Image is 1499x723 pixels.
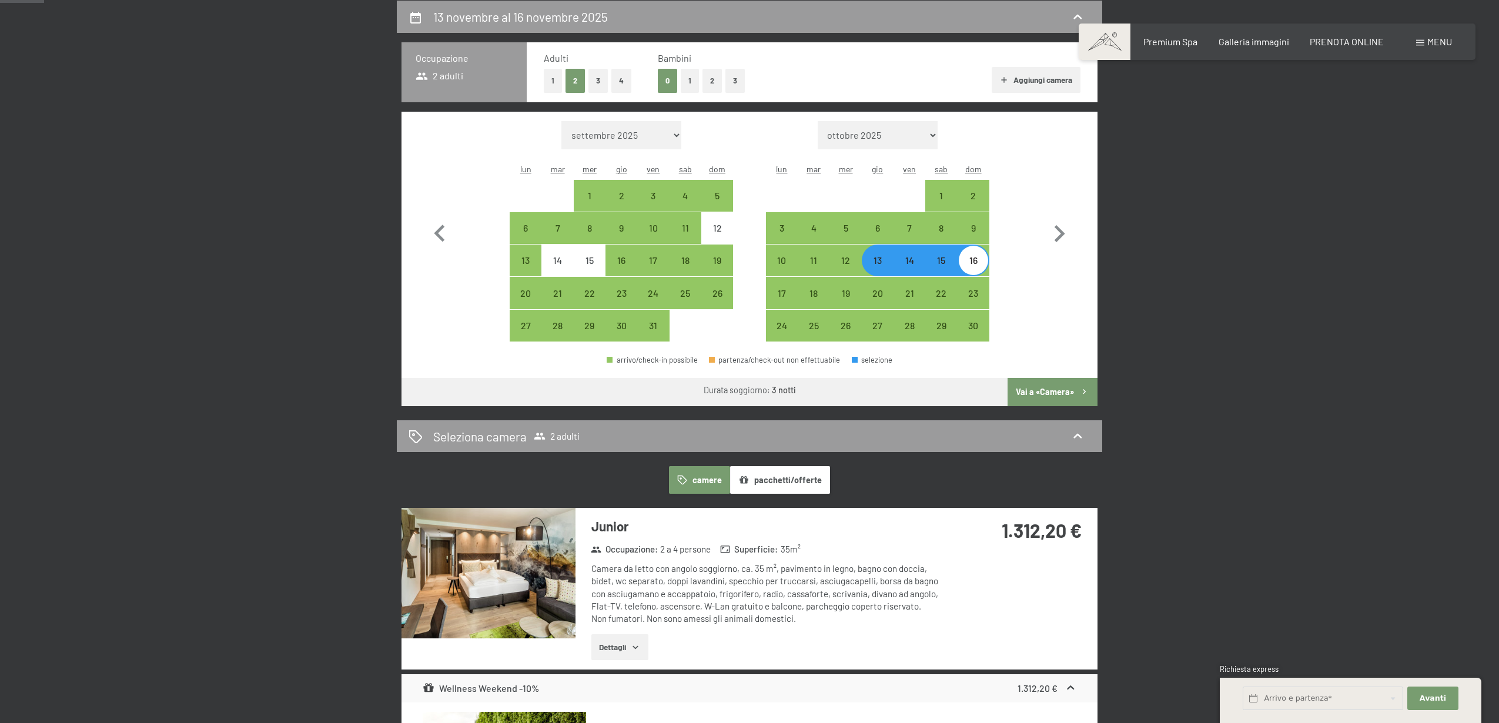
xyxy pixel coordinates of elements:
span: Menu [1427,36,1452,47]
div: 30 [959,321,988,350]
strong: Occupazione : [591,543,658,555]
div: arrivo/check-in possibile [670,180,701,212]
strong: 1.312,20 € [1018,682,1058,694]
div: arrivo/check-in possibile [574,310,605,342]
div: 7 [543,223,572,253]
div: arrivo/check-in possibile [798,212,829,244]
a: Premium Spa [1143,36,1197,47]
div: arrivo/check-in possibile [829,212,861,244]
div: arrivo/check-in possibile [766,277,798,309]
div: arrivo/check-in possibile [637,277,669,309]
div: arrivo/check-in possibile [958,180,989,212]
a: PRENOTA ONLINE [1310,36,1384,47]
div: Sun Nov 30 2025 [958,310,989,342]
div: arrivo/check-in possibile [701,245,733,276]
div: 12 [831,256,860,285]
div: Mon Oct 13 2025 [510,245,541,276]
div: arrivo/check-in possibile [958,212,989,244]
div: Sun Oct 05 2025 [701,180,733,212]
div: 19 [831,289,860,318]
div: arrivo/check-in non effettuabile [541,245,573,276]
div: Fri Oct 31 2025 [637,310,669,342]
div: Thu Oct 09 2025 [605,212,637,244]
div: 21 [543,289,572,318]
div: Tue Nov 18 2025 [798,277,829,309]
div: Mon Nov 10 2025 [766,245,798,276]
img: mss_renderimg.php [401,508,575,638]
div: arrivo/check-in possibile [637,245,669,276]
div: partenza/check-out non effettuabile [709,356,841,364]
div: Sat Nov 29 2025 [925,310,957,342]
div: arrivo/check-in possibile [701,277,733,309]
div: arrivo/check-in possibile [574,180,605,212]
div: 12 [702,223,732,253]
div: 3 [767,223,797,253]
div: Tue Oct 28 2025 [541,310,573,342]
div: arrivo/check-in possibile [862,310,894,342]
b: 3 notti [772,385,796,395]
div: Thu Nov 13 2025 [862,245,894,276]
h2: 13 novembre al 16 novembre 2025 [433,9,608,24]
div: 2 [607,191,636,220]
div: Fri Nov 21 2025 [894,277,925,309]
div: arrivo/check-in possibile [510,212,541,244]
div: 8 [926,223,956,253]
div: Fri Oct 17 2025 [637,245,669,276]
span: 2 a 4 persone [660,543,711,555]
div: arrivo/check-in possibile [607,356,698,364]
div: arrivo/check-in possibile [605,277,637,309]
div: Sun Oct 12 2025 [701,212,733,244]
div: arrivo/check-in possibile [766,212,798,244]
div: arrivo/check-in possibile [701,180,733,212]
div: arrivo/check-in possibile [766,310,798,342]
button: 0 [658,69,677,93]
div: 20 [863,289,892,318]
div: arrivo/check-in possibile [958,245,989,276]
div: 17 [638,256,668,285]
div: 29 [575,321,604,350]
abbr: domenica [709,164,725,174]
div: 31 [638,321,668,350]
div: Thu Nov 20 2025 [862,277,894,309]
div: Sun Oct 26 2025 [701,277,733,309]
abbr: mercoledì [839,164,853,174]
div: arrivo/check-in possibile [766,245,798,276]
div: 14 [543,256,572,285]
h3: Occupazione [416,52,513,65]
div: arrivo/check-in possibile [829,245,861,276]
div: 22 [575,289,604,318]
div: 25 [799,321,828,350]
div: Tue Nov 25 2025 [798,310,829,342]
div: Tue Oct 07 2025 [541,212,573,244]
div: 16 [607,256,636,285]
div: 9 [607,223,636,253]
a: Galleria immagini [1219,36,1289,47]
button: 3 [725,69,745,93]
div: 10 [638,223,668,253]
div: Tue Oct 14 2025 [541,245,573,276]
div: arrivo/check-in possibile [958,277,989,309]
div: Sun Nov 16 2025 [958,245,989,276]
div: 4 [799,223,828,253]
abbr: martedì [807,164,821,174]
div: arrivo/check-in possibile [894,277,925,309]
div: 27 [511,321,540,350]
div: 6 [863,223,892,253]
div: Sat Nov 01 2025 [925,180,957,212]
div: 6 [511,223,540,253]
div: 1 [575,191,604,220]
div: Thu Oct 16 2025 [605,245,637,276]
div: arrivo/check-in possibile [925,245,957,276]
button: camere [669,466,730,493]
h3: Junior [591,517,941,535]
div: Thu Oct 30 2025 [605,310,637,342]
div: arrivo/check-in possibile [829,277,861,309]
abbr: martedì [551,164,565,174]
div: arrivo/check-in possibile [605,212,637,244]
div: Tue Nov 11 2025 [798,245,829,276]
div: Sun Nov 23 2025 [958,277,989,309]
div: Sat Oct 11 2025 [670,212,701,244]
div: Mon Nov 24 2025 [766,310,798,342]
